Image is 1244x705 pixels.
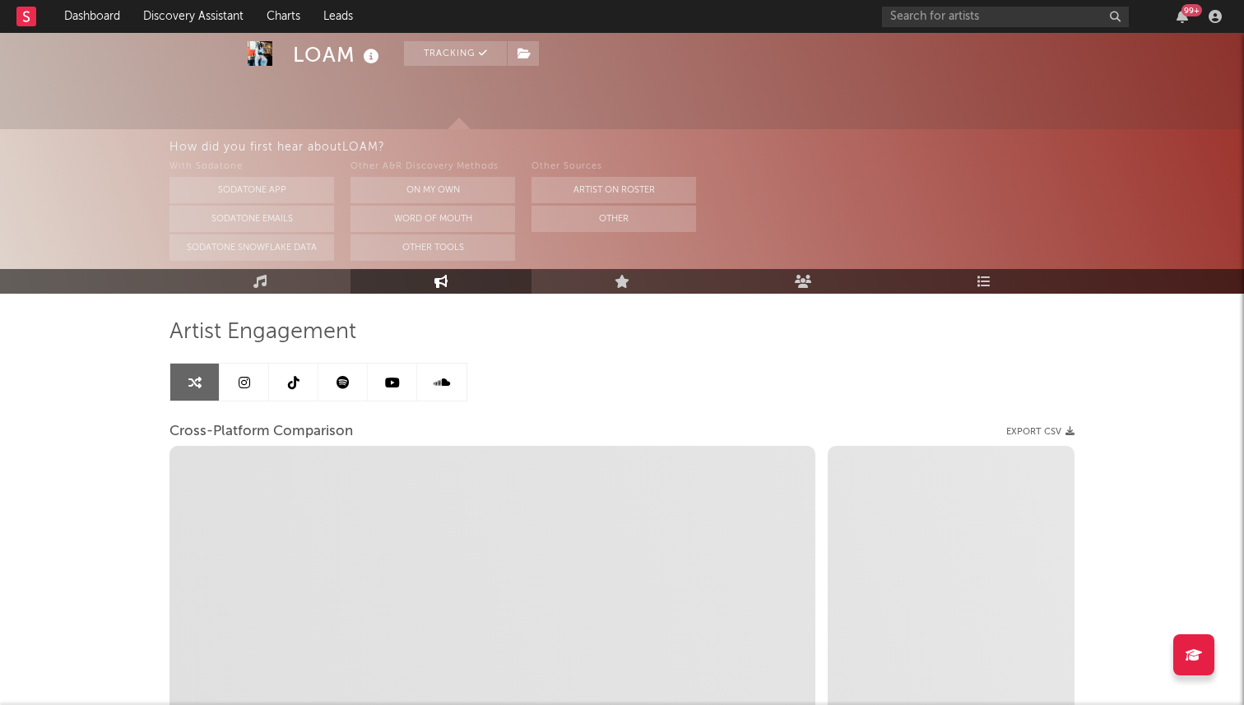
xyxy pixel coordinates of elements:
[1181,4,1202,16] div: 99 +
[169,137,1244,157] div: How did you first hear about LOAM ?
[531,206,696,232] button: Other
[350,206,515,232] button: Word Of Mouth
[169,322,356,342] span: Artist Engagement
[350,157,515,177] div: Other A&R Discovery Methods
[882,7,1129,27] input: Search for artists
[531,157,696,177] div: Other Sources
[169,157,334,177] div: With Sodatone
[169,234,334,261] button: Sodatone Snowflake Data
[169,177,334,203] button: Sodatone App
[404,41,507,66] button: Tracking
[1177,10,1188,23] button: 99+
[531,177,696,203] button: Artist on Roster
[169,206,334,232] button: Sodatone Emails
[293,41,383,68] div: LOAM
[350,234,515,261] button: Other Tools
[350,177,515,203] button: On My Own
[1006,427,1075,437] button: Export CSV
[169,422,353,442] span: Cross-Platform Comparison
